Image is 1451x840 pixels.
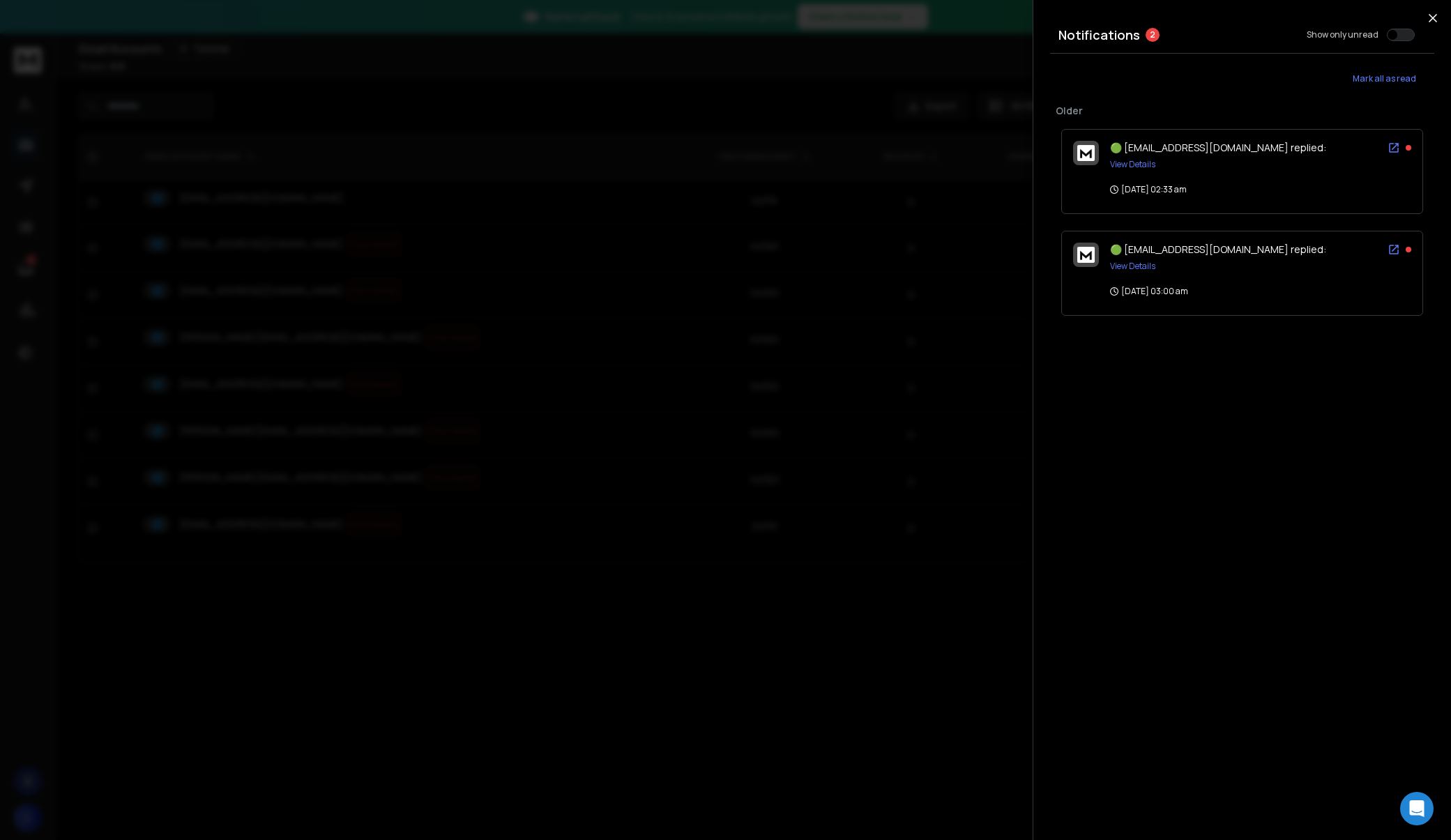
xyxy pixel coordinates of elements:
span: Mark all as read [1353,73,1416,84]
h3: Notifications [1058,25,1140,45]
p: [DATE] 03:00 am [1110,286,1188,297]
div: Open Intercom Messenger [1400,792,1434,825]
p: Older [1056,104,1429,118]
span: 2 [1146,28,1160,42]
button: Mark all as read [1334,65,1434,93]
img: logo [1077,247,1095,263]
p: [DATE] 02:33 am [1110,184,1187,195]
span: 🟢 [EMAIL_ADDRESS][DOMAIN_NAME] replied: [1110,141,1326,154]
span: 🟢 [EMAIL_ADDRESS][DOMAIN_NAME] replied: [1110,243,1326,256]
button: View Details [1110,159,1155,170]
img: logo [1077,145,1095,161]
label: Show only unread [1307,29,1378,40]
button: View Details [1110,261,1155,272]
